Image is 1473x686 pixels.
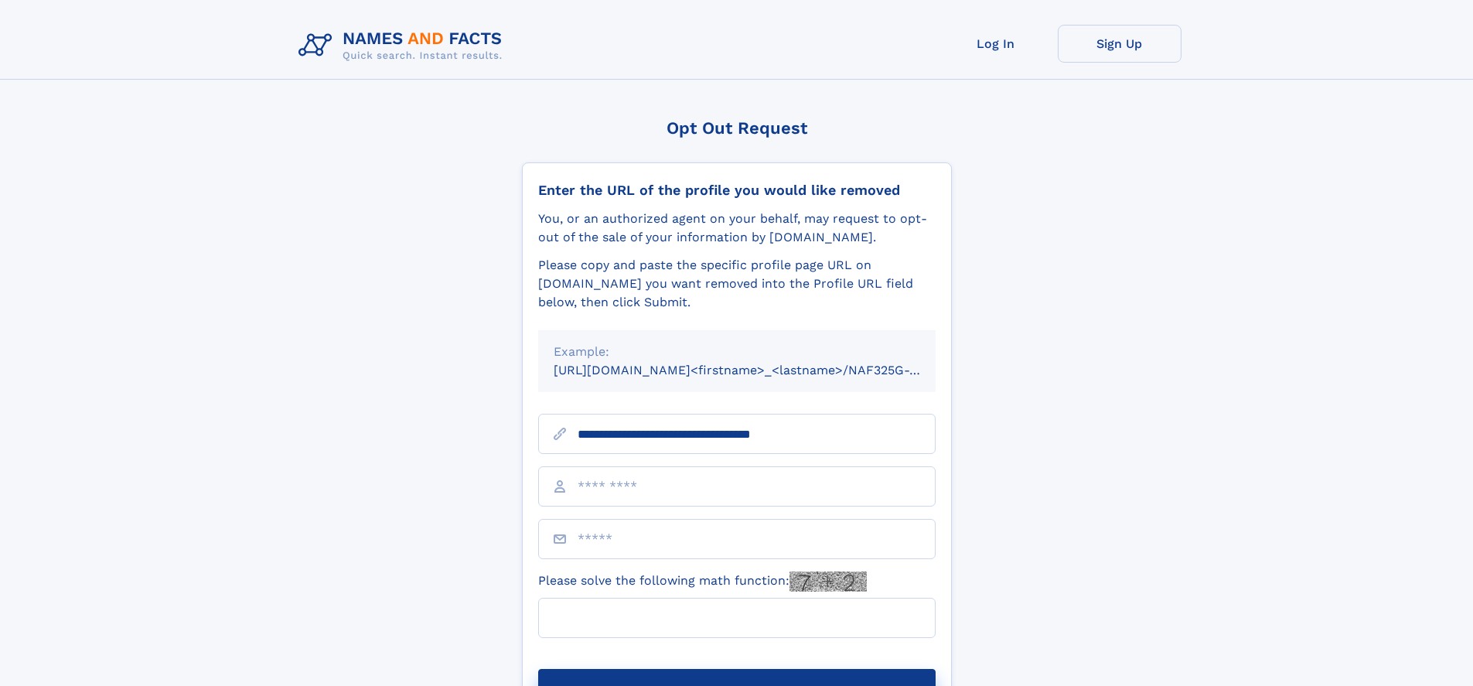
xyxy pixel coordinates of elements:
div: Enter the URL of the profile you would like removed [538,182,936,199]
a: Sign Up [1058,25,1181,63]
img: Logo Names and Facts [292,25,515,67]
div: Please copy and paste the specific profile page URL on [DOMAIN_NAME] you want removed into the Pr... [538,256,936,312]
a: Log In [934,25,1058,63]
div: You, or an authorized agent on your behalf, may request to opt-out of the sale of your informatio... [538,210,936,247]
div: Example: [554,343,920,361]
label: Please solve the following math function: [538,572,867,592]
div: Opt Out Request [522,118,952,138]
small: [URL][DOMAIN_NAME]<firstname>_<lastname>/NAF325G-xxxxxxxx [554,363,965,377]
